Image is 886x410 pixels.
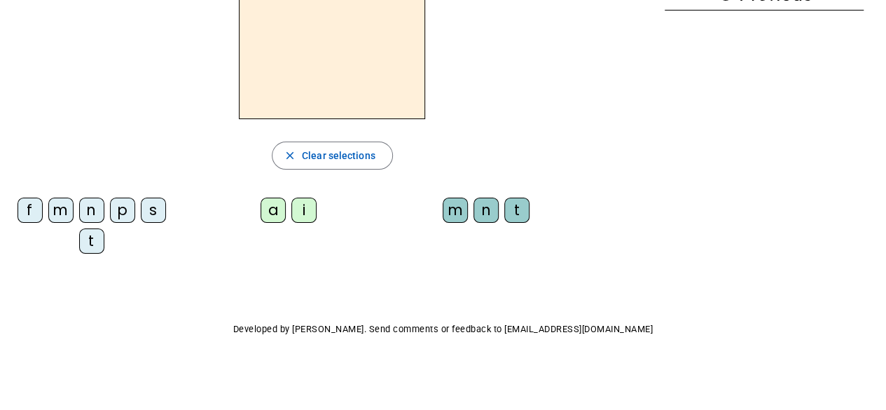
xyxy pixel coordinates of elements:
div: t [79,228,104,254]
p: Developed by [PERSON_NAME]. Send comments or feedback to [EMAIL_ADDRESS][DOMAIN_NAME] [11,321,875,338]
div: m [443,198,468,223]
div: n [473,198,499,223]
button: Clear selections [272,142,393,170]
mat-icon: close [284,149,296,162]
div: a [261,198,286,223]
div: p [110,198,135,223]
div: s [141,198,166,223]
div: i [291,198,317,223]
div: t [504,198,529,223]
span: Clear selections [302,147,375,164]
div: f [18,198,43,223]
div: m [48,198,74,223]
div: n [79,198,104,223]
